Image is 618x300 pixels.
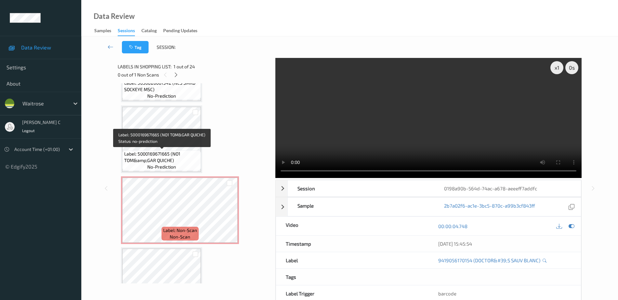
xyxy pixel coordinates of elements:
a: Sessions [118,26,141,36]
span: non-scan [170,234,190,240]
a: Catalog [141,26,163,35]
span: no-prediction [147,164,176,170]
div: Sample [288,198,434,216]
button: Tag [122,41,149,53]
div: Label [276,252,428,268]
div: Tags [276,269,428,285]
span: Label: 5036820001342 (NES SMKD SOCKEYE MSC) [124,80,200,93]
span: Session: [157,44,176,50]
div: Timestamp [276,236,428,252]
div: 0 out of 1 Non Scans [118,71,271,79]
span: Label: Non-Scan [163,227,197,234]
a: Samples [94,26,118,35]
span: 1 out of 24 [174,63,195,70]
div: Video [276,217,428,235]
div: [DATE] 15:45:54 [438,240,571,247]
div: Data Review [94,13,135,20]
div: 0 s [565,61,578,74]
div: x 1 [550,61,563,74]
a: 9419056170154 (DOCTOR&#39;S SAUV BLANC) [438,257,540,264]
a: 00:00:04.748 [438,223,467,229]
span: no-prediction [147,93,176,99]
div: Session0198a90b-564d-74ac-a678-aeeeff7addfc [276,180,581,197]
a: 2b7a02f6-ac1e-3bc5-870c-a99b3cf843ff [444,202,535,211]
div: Pending Updates [163,27,197,35]
span: Label: 5000169671665 (NO1 TOM&amp;GAR QUICHE) [124,151,200,164]
div: Catalog [141,27,157,35]
span: Labels in shopping list: [118,63,171,70]
div: 0198a90b-564d-74ac-a678-aeeeff7addfc [434,180,581,197]
div: Sample2b7a02f6-ac1e-3bc5-870c-a99b3cf843ff [276,197,581,216]
div: Session [288,180,434,197]
div: Sessions [118,27,135,36]
div: Samples [94,27,111,35]
a: Pending Updates [163,26,204,35]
